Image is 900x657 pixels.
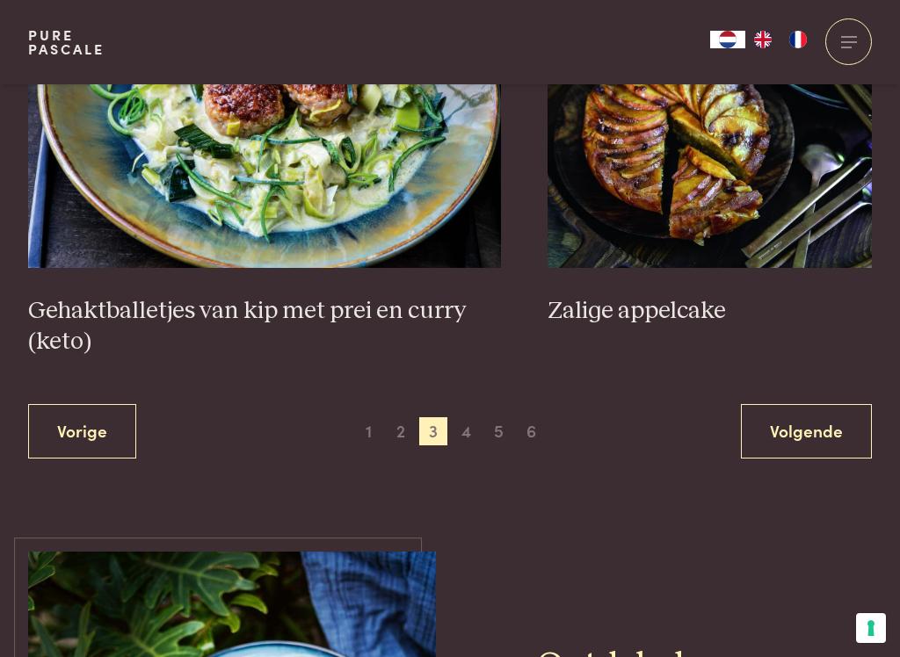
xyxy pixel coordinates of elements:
span: 5 [485,417,513,445]
button: Uw voorkeuren voor toestemming voor trackingtechnologieën [856,613,886,643]
span: 2 [387,417,415,445]
h3: Gehaktballetjes van kip met prei en curry (keto) [28,296,501,357]
span: 3 [419,417,447,445]
aside: Language selected: Nederlands [710,31,816,48]
span: 1 [354,417,382,445]
a: EN [745,31,780,48]
a: FR [780,31,816,48]
a: NL [710,31,745,48]
ul: Language list [745,31,816,48]
a: PurePascale [28,28,105,56]
h3: Zalige appelcake [548,296,872,327]
div: Language [710,31,745,48]
span: 4 [453,417,481,445]
a: Volgende [741,404,872,459]
span: 6 [518,417,546,445]
a: Vorige [28,404,136,459]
